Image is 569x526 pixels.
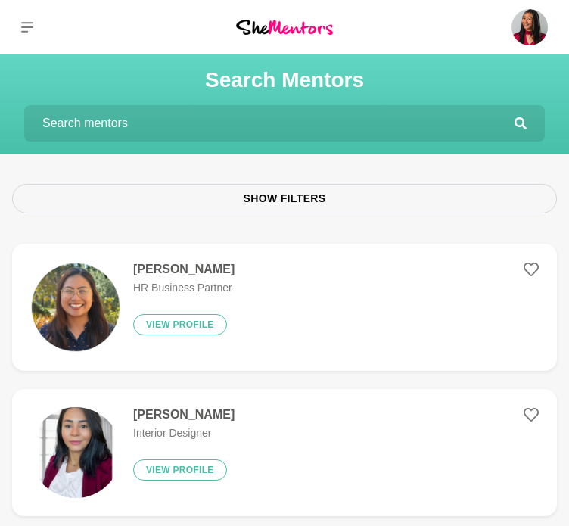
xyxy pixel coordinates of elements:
[30,262,121,353] img: 231d6636be52241877ec7df6b9df3e537ea7a8ca-1080x1080.png
[12,389,557,516] a: [PERSON_NAME]Interior DesignerView profile
[133,280,235,296] p: HR Business Partner
[133,262,235,277] h4: [PERSON_NAME]
[24,67,545,93] h1: Search Mentors
[511,9,548,45] img: Gloria O'Brien
[133,425,235,441] p: Interior Designer
[30,407,121,498] img: 672c9e0f5c28f94a877040268cd8e7ac1f2c7f14-1080x1350.png
[12,244,557,371] a: [PERSON_NAME]HR Business PartnerView profile
[133,407,235,422] h4: [PERSON_NAME]
[133,459,227,481] button: View profile
[12,184,557,213] button: Show Filters
[236,20,333,35] img: She Mentors Logo
[24,105,515,142] input: Search mentors
[133,314,227,335] button: View profile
